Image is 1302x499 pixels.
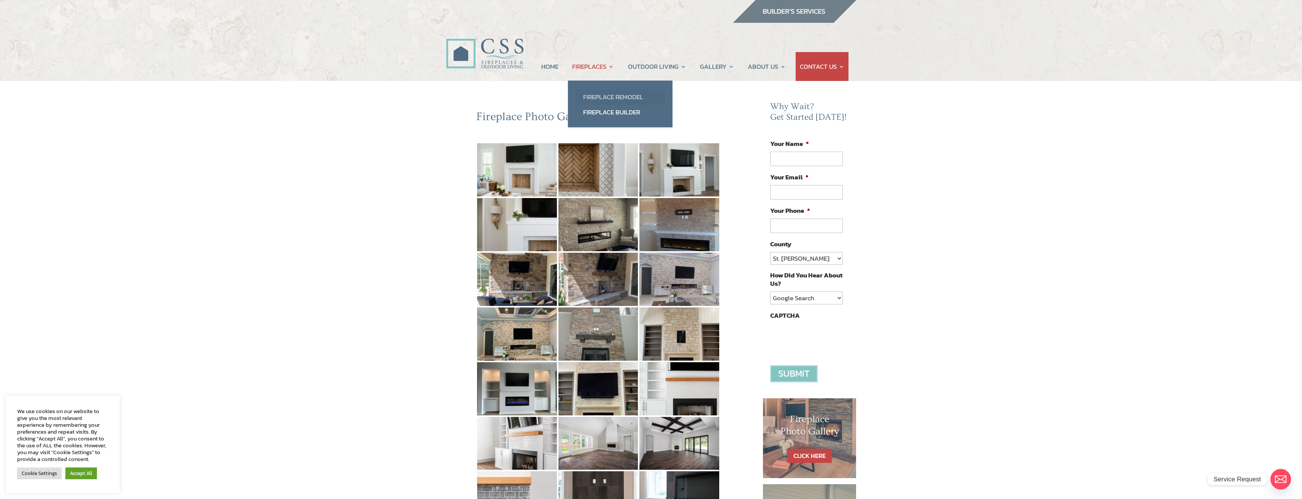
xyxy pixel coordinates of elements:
a: Cookie Settings [17,467,62,479]
img: 8 [558,253,638,306]
img: 9 [639,253,719,306]
a: ABOUT US [748,52,786,81]
input: Submit [770,365,818,382]
img: 17 [558,417,638,470]
a: GALLERY [700,52,734,81]
a: Email [1270,469,1291,489]
iframe: reCAPTCHA [770,323,886,353]
img: 11 [558,307,638,361]
a: OUTDOOR LIVING [628,52,686,81]
label: Your Email [770,173,809,181]
a: CONTACT US [800,52,844,81]
img: CSS Fireplaces & Outdoor Living (Formerly Construction Solutions & Supply)- Jacksonville Ormond B... [446,17,523,73]
img: 18 [639,417,719,470]
img: 3 [639,143,719,196]
a: Fireplace Builder [576,105,665,120]
img: 6 [639,198,719,251]
label: How Did You Hear About Us? [770,271,842,288]
img: 1 [477,143,557,196]
a: builder services construction supply [733,16,856,25]
img: 5 [558,198,638,251]
img: 7 [477,253,557,306]
div: We use cookies on our website to give you the most relevant experience by remembering your prefer... [17,408,108,463]
img: 10 [477,307,557,361]
img: 14 [558,362,638,415]
label: Your Phone [770,206,810,215]
img: 2 [558,143,638,196]
img: 15 [639,362,719,415]
h2: Fireplace Photo Gallery [476,110,720,127]
a: Accept All [65,467,97,479]
img: 16 [477,417,557,470]
a: Fireplace Remodel [576,89,665,105]
img: 4 [477,198,557,251]
label: Your Name [770,139,809,148]
label: CAPTCHA [770,311,800,320]
h2: Why Wait? Get Started [DATE]! [770,101,848,126]
a: CLICK HERE [787,449,832,463]
h1: Fireplace Photo Gallery [778,413,841,441]
a: FIREPLACES [572,52,614,81]
label: County [770,240,791,248]
img: 13 [477,362,557,415]
a: HOME [541,52,558,81]
img: 12 [639,307,719,361]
